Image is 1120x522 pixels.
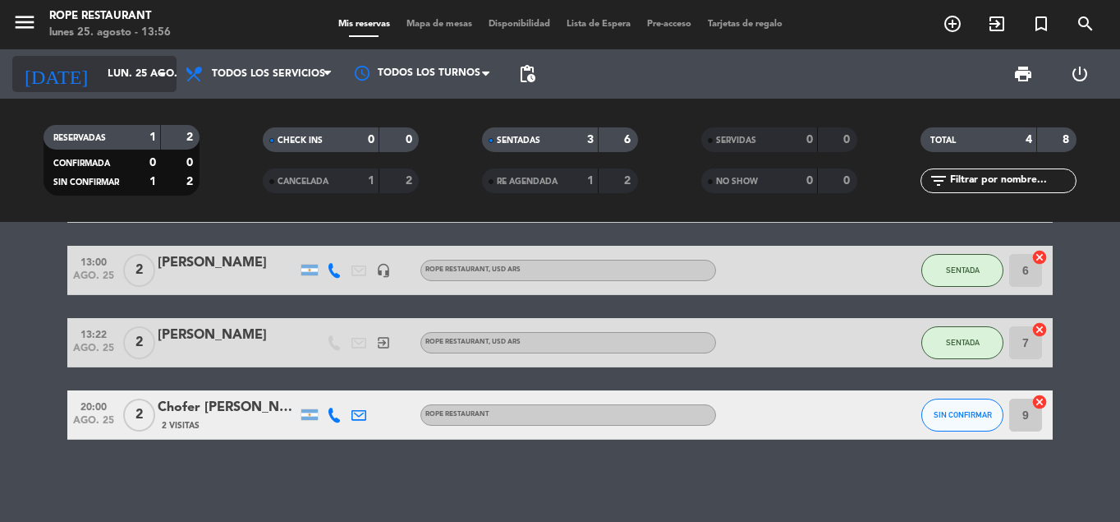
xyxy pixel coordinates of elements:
span: pending_actions [517,64,537,84]
span: Todos los servicios [212,68,325,80]
strong: 0 [806,175,813,187]
button: menu [12,10,37,40]
span: print [1013,64,1033,84]
span: 2 [123,254,155,287]
span: ago. 25 [73,343,114,362]
strong: 2 [624,175,634,187]
span: SENTADA [946,338,980,347]
i: add_circle_outline [943,14,962,34]
strong: 1 [368,175,374,187]
strong: 0 [843,134,853,146]
strong: 6 [624,134,634,146]
div: Rope restaurant [49,8,171,25]
span: SIN CONFIRMAR [934,410,992,419]
i: exit_to_app [376,335,391,350]
span: 2 [123,399,155,432]
div: [PERSON_NAME] [158,325,297,346]
span: CONFIRMADA [53,159,110,168]
span: 2 Visitas [162,419,200,432]
span: NO SHOW [716,178,758,186]
strong: 2 [186,132,196,143]
button: SENTADA [921,254,1003,287]
strong: 0 [186,157,196,169]
i: [DATE] [12,56,99,92]
i: search [1076,14,1095,34]
span: 2 [123,326,155,359]
span: ago. 25 [73,415,114,434]
span: ROPE RESTAURANT [425,266,521,273]
i: cancel [1031,394,1048,410]
div: LOG OUT [1051,49,1108,99]
span: , USD ARS [489,266,521,273]
span: SENTADA [946,266,980,275]
span: Mis reservas [330,20,398,29]
i: filter_list [929,171,948,191]
i: turned_in_not [1031,14,1051,34]
strong: 0 [368,134,374,146]
span: SENTADAS [497,136,540,145]
span: RESERVADAS [53,134,106,142]
i: headset_mic [376,263,391,278]
i: menu [12,10,37,35]
div: Chofer [PERSON_NAME] [158,397,297,418]
i: cancel [1031,321,1048,338]
span: Mapa de mesas [398,20,480,29]
span: SERVIDAS [716,136,756,145]
div: [PERSON_NAME] [158,252,297,274]
strong: 1 [149,176,156,187]
strong: 0 [806,134,813,146]
span: 13:22 [73,324,114,343]
span: Lista de Espera [558,20,639,29]
span: ROPE RESTAURANT [425,339,521,345]
i: arrow_drop_down [153,64,172,84]
span: 20:00 [73,396,114,415]
strong: 0 [149,157,156,169]
i: exit_to_app [987,14,1007,34]
span: CHECK INS [278,136,323,145]
strong: 2 [406,175,415,187]
span: Disponibilidad [480,20,558,29]
strong: 4 [1026,134,1032,146]
strong: 8 [1063,134,1072,146]
span: Tarjetas de regalo [700,20,791,29]
div: lunes 25. agosto - 13:56 [49,25,171,41]
span: SIN CONFIRMAR [53,178,119,187]
span: TOTAL [930,136,956,145]
span: CANCELADA [278,178,328,186]
strong: 3 [587,134,594,146]
strong: 2 [186,176,196,187]
span: Pre-acceso [639,20,700,29]
i: cancel [1031,249,1048,266]
span: RE AGENDADA [497,178,558,186]
span: , USD ARS [489,339,521,345]
strong: 1 [587,175,594,187]
span: ROPE RESTAURANT [425,411,489,418]
i: power_settings_new [1070,64,1090,84]
strong: 0 [406,134,415,146]
span: 13:00 [73,252,114,270]
button: SIN CONFIRMAR [921,399,1003,432]
strong: 0 [843,175,853,187]
span: ago. 25 [73,270,114,289]
strong: 1 [149,132,156,143]
input: Filtrar por nombre... [948,172,1076,190]
button: SENTADA [921,326,1003,359]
